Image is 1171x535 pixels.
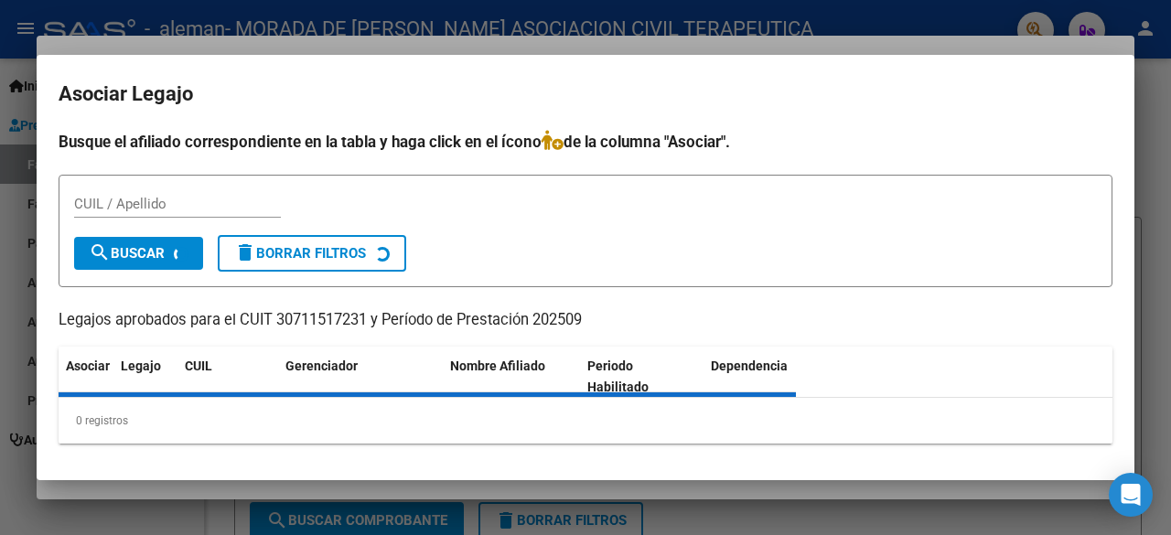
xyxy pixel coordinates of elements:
[59,77,1112,112] h2: Asociar Legajo
[59,398,1112,444] div: 0 registros
[285,358,358,373] span: Gerenciador
[66,358,110,373] span: Asociar
[278,347,443,407] datatable-header-cell: Gerenciador
[1109,473,1153,517] div: Open Intercom Messenger
[218,235,406,272] button: Borrar Filtros
[59,309,1112,332] p: Legajos aprobados para el CUIT 30711517231 y Período de Prestación 202509
[185,358,212,373] span: CUIL
[580,347,704,407] datatable-header-cell: Periodo Habilitado
[113,347,177,407] datatable-header-cell: Legajo
[59,130,1112,154] h4: Busque el afiliado correspondiente en la tabla y haga click en el ícono de la columna "Asociar".
[234,241,256,263] mat-icon: delete
[450,358,545,373] span: Nombre Afiliado
[711,358,788,373] span: Dependencia
[704,347,841,407] datatable-header-cell: Dependencia
[89,241,111,263] mat-icon: search
[234,245,366,262] span: Borrar Filtros
[443,347,580,407] datatable-header-cell: Nombre Afiliado
[121,358,161,373] span: Legajo
[177,347,278,407] datatable-header-cell: CUIL
[89,245,165,262] span: Buscar
[74,237,203,270] button: Buscar
[59,347,113,407] datatable-header-cell: Asociar
[587,358,649,394] span: Periodo Habilitado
